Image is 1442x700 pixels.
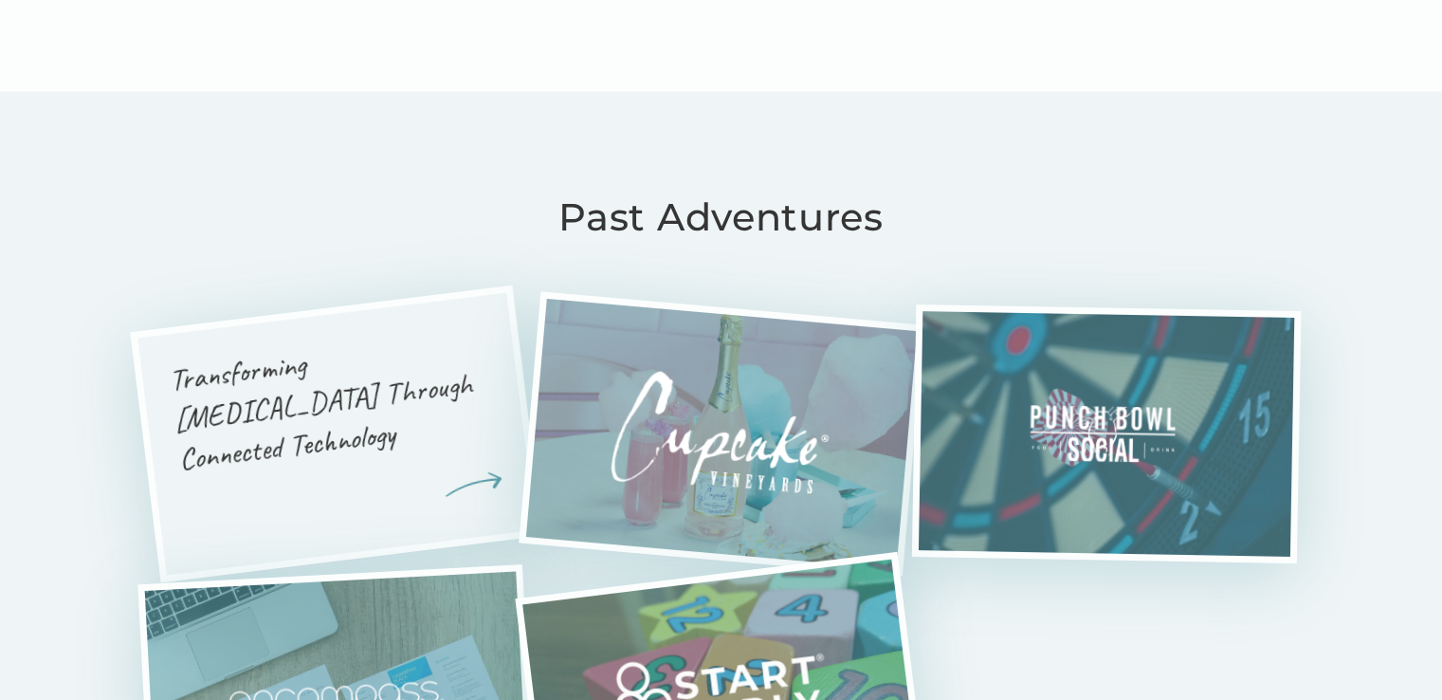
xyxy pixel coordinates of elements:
[997,385,1214,484] img: punchbowl logo
[167,323,498,481] h3: Transforming [MEDICAL_DATA] Through Connected Technology
[558,187,884,248] h2: Past Adventures
[440,456,506,519] img: link arrow
[609,368,832,501] img: cupcake logo
[130,286,542,583] a: View Case Study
